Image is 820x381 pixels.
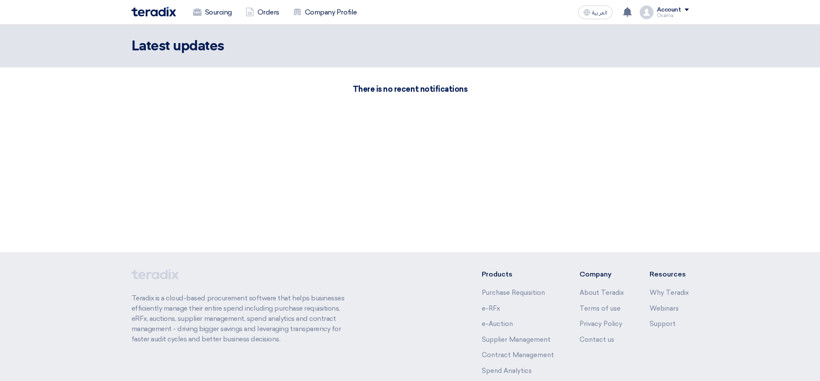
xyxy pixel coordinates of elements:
[580,320,622,328] a: Privacy Policy
[580,336,614,343] a: Contact us
[132,38,224,55] h2: Latest updates
[239,3,286,22] a: Orders
[650,289,689,297] a: Why Teradix
[650,305,679,312] a: Webinars
[482,269,554,279] li: Products
[650,320,676,328] a: Support
[132,293,354,344] p: Teradix is a cloud-based procurement software that helps businesses efficiently manage their enti...
[482,320,513,328] a: e-Auction
[482,351,554,359] a: Contract Management
[482,336,551,343] a: Supplier Management
[657,6,681,14] div: Account
[132,7,176,17] img: Teradix logo
[132,84,689,94] h3: There is no recent notifications
[580,305,621,312] a: Terms of use
[580,289,624,297] a: About Teradix
[580,269,624,279] li: Company
[657,13,689,18] div: Osama
[286,3,364,22] a: Company Profile
[640,6,653,19] img: profile_test.png
[578,6,612,19] button: العربية
[482,367,532,375] a: Spend Analytics
[650,269,689,279] li: Resources
[592,10,607,16] span: العربية
[482,305,500,312] a: e-RFx
[482,289,545,297] a: Purchase Requisition
[186,3,239,22] a: Sourcing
